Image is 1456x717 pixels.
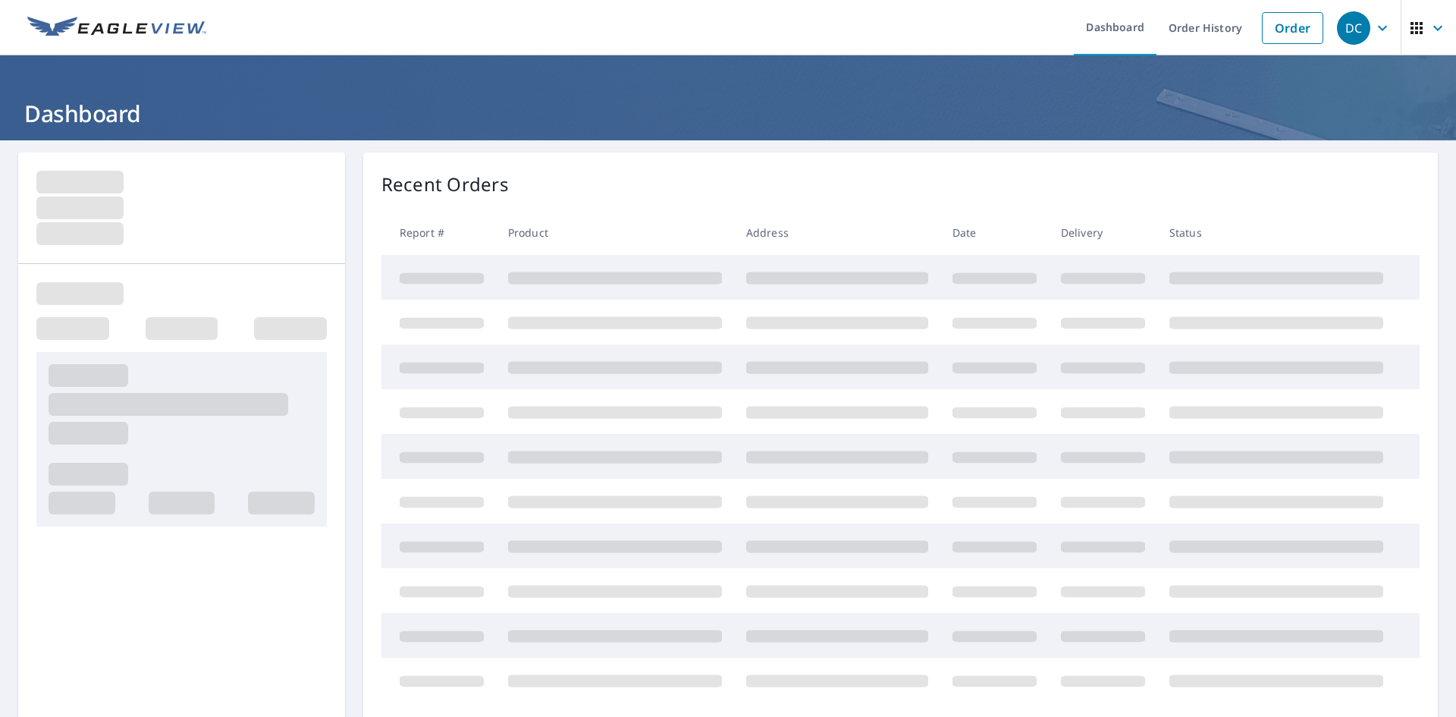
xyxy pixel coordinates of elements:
th: Status [1157,210,1395,255]
div: DC [1337,11,1370,45]
a: Order [1262,12,1323,44]
th: Address [734,210,940,255]
img: EV Logo [27,17,206,39]
th: Date [940,210,1049,255]
th: Product [496,210,734,255]
h1: Dashboard [18,98,1438,129]
p: Recent Orders [381,171,509,198]
th: Report # [381,210,496,255]
th: Delivery [1049,210,1157,255]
